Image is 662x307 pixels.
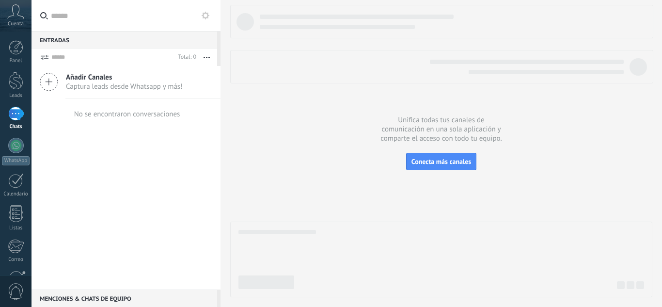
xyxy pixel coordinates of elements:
div: Entradas [32,31,217,48]
div: Panel [2,58,30,64]
div: Chats [2,124,30,130]
div: Leads [2,93,30,99]
div: Listas [2,225,30,231]
span: Conecta más canales [411,157,471,166]
div: Calendario [2,191,30,197]
div: WhatsApp [2,156,30,165]
div: Total: 0 [174,52,196,62]
span: Añadir Canales [66,73,183,82]
button: Conecta más canales [406,153,476,170]
span: Captura leads desde Whatsapp y más! [66,82,183,91]
div: Menciones & Chats de equipo [32,290,217,307]
span: Cuenta [8,21,24,27]
div: No se encontraron conversaciones [74,110,180,119]
div: Correo [2,257,30,263]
